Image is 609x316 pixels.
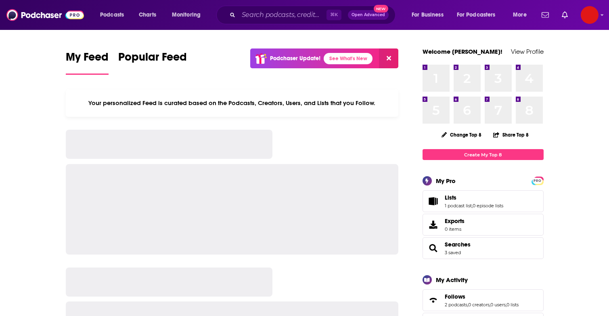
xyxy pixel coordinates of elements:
div: Your personalized Feed is curated based on the Podcasts, Creators, Users, and Lists that you Follow. [66,89,399,117]
span: Searches [423,237,544,259]
span: 0 items [445,226,465,232]
span: Follows [445,293,465,300]
button: open menu [507,8,537,21]
div: My Pro [436,177,456,185]
button: Open AdvancedNew [348,10,389,20]
span: Podcasts [100,9,124,21]
a: Show notifications dropdown [538,8,552,22]
p: Podchaser Update! [270,55,320,62]
span: Exports [445,217,465,225]
a: Welcome [PERSON_NAME]! [423,48,502,55]
a: 2 podcasts [445,302,467,308]
a: Lists [425,196,442,207]
a: 1 podcast list [445,203,472,209]
a: Popular Feed [118,50,187,75]
a: Searches [445,241,471,248]
a: PRO [533,177,542,183]
div: Search podcasts, credits, & more... [224,6,403,24]
button: Share Top 8 [493,127,529,143]
button: open menu [166,8,211,21]
a: See What's New [324,53,373,64]
span: My Feed [66,50,109,69]
button: Change Top 8 [437,130,487,140]
a: 3 saved [445,250,461,255]
span: PRO [533,178,542,184]
span: Monitoring [172,9,201,21]
span: For Podcasters [457,9,496,21]
span: New [374,5,388,13]
a: 0 lists [506,302,519,308]
span: More [513,9,527,21]
span: For Business [412,9,444,21]
a: Lists [445,194,503,201]
span: Lists [423,190,544,212]
span: , [472,203,473,209]
div: My Activity [436,276,468,284]
span: Lists [445,194,456,201]
a: Create My Top 8 [423,149,544,160]
button: open menu [94,8,134,21]
button: open menu [406,8,454,21]
button: Show profile menu [581,6,599,24]
a: 0 users [490,302,506,308]
span: Follows [423,289,544,311]
span: Open Advanced [352,13,385,17]
input: Search podcasts, credits, & more... [239,8,326,21]
a: Charts [134,8,161,21]
span: Popular Feed [118,50,187,69]
a: Exports [423,214,544,236]
a: Follows [445,293,519,300]
a: Follows [425,295,442,306]
img: Podchaser - Follow, Share and Rate Podcasts [6,7,84,23]
span: Logged in as DoubleForte [581,6,599,24]
span: Charts [139,9,156,21]
button: open menu [452,8,507,21]
a: View Profile [511,48,544,55]
span: , [490,302,490,308]
img: User Profile [581,6,599,24]
a: 0 creators [468,302,490,308]
a: Show notifications dropdown [559,8,571,22]
a: 0 episode lists [473,203,503,209]
a: My Feed [66,50,109,75]
span: ⌘ K [326,10,341,20]
span: Exports [425,219,442,230]
a: Searches [425,242,442,254]
span: , [506,302,506,308]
